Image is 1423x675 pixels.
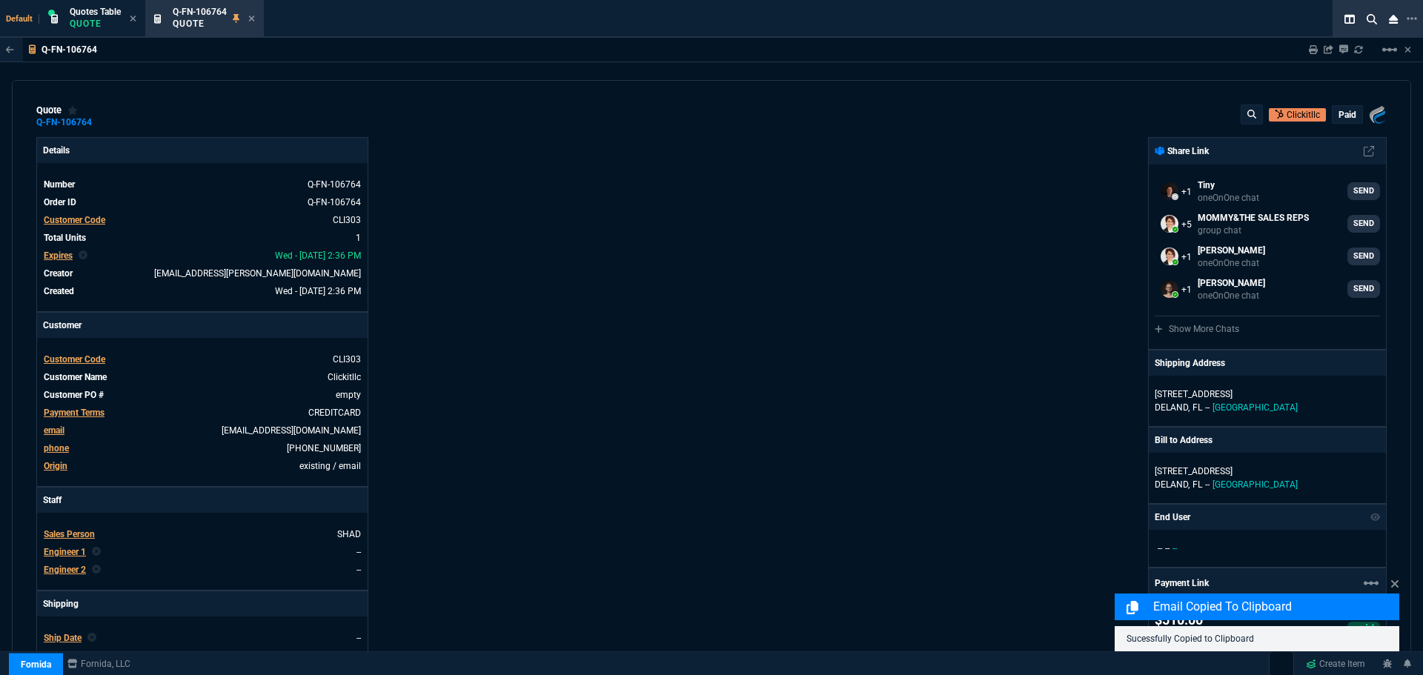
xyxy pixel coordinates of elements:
tr: undefined [43,352,362,367]
a: -- [356,547,361,557]
nx-icon: Back to Table [6,44,14,55]
a: Brian.Over@fornida.com,seti.shadab@fornida.com [1155,274,1380,304]
p: [PERSON_NAME] [1198,276,1265,290]
tr: undefined [43,266,362,281]
span: Customer PO # [44,390,104,400]
tr: barmedas@clickitllc.com [43,423,362,438]
nx-icon: Open New Tab [1407,12,1417,26]
p: End User [1155,511,1190,524]
span: FL [1193,479,1202,490]
tr: undefined [43,527,362,542]
span: CLI303 [333,354,361,365]
a: SEND [1347,280,1380,298]
a: SEND [1347,247,1380,265]
mat-icon: Example home icon [1362,574,1380,592]
p: Shipping Address [1155,356,1225,370]
span: -- [1172,543,1177,553]
tr: undefined [43,648,362,663]
nx-icon: Split Panels [1339,10,1361,28]
span: [GEOGRAPHIC_DATA] [1213,479,1298,490]
nx-icon: Clear selected rep [92,545,101,559]
p: Tiny [1198,179,1259,192]
span: FL [1193,402,1202,413]
p: [PERSON_NAME] [1198,244,1265,257]
span: Customer Name [44,372,107,382]
p: Share Link [1155,144,1209,158]
p: oneOnOne chat [1198,257,1265,269]
a: Hide Workbench [1404,44,1411,56]
a: empty [336,390,361,400]
span: Total Units [44,233,86,243]
span: 2025-09-10T14:36:56.044Z [275,250,361,261]
div: quote [36,104,78,116]
span: -- [1205,402,1210,413]
p: Quote [70,18,121,30]
tr: undefined [43,459,362,473]
span: Engineer 1 [44,547,86,557]
p: group chat [1198,225,1309,236]
p: Bill to Address [1155,433,1213,447]
p: Shipping [37,591,368,616]
p: Customer [37,313,368,338]
p: [STREET_ADDRESS] [1155,388,1380,401]
tr: undefined [43,405,362,420]
a: msbcCompanyName [63,657,135,671]
p: Quote [173,18,227,30]
span: Number [44,179,75,190]
span: seti.shadab@fornida.com [154,268,361,279]
span: Order ID [44,197,76,207]
p: Q-FN-106764 [42,44,97,56]
span: email [44,425,64,436]
tr: undefined [43,388,362,402]
span: Customer Code [44,354,105,365]
span: See Marketplace Order [308,179,361,190]
a: FEDEX [334,651,361,661]
p: Details [37,138,368,163]
nx-icon: Show/Hide End User to Customer [1370,511,1381,524]
span: Created [44,286,74,296]
a: Q-FN-106764 [36,122,92,124]
tr: undefined [43,248,362,263]
a: Origin [44,461,67,471]
p: email Copied to Clipboard [1153,598,1396,616]
span: Creator [44,268,73,279]
span: Expires [44,250,73,261]
tr: undefined [43,370,362,385]
span: 1 [356,233,361,243]
p: oneOnOne chat [1198,290,1265,302]
nx-icon: Clear selected rep [87,631,96,645]
p: MOMMY&THE SALES REPS [1198,211,1309,225]
a: CREDITCARD [308,408,361,418]
tr: undefined [43,631,362,645]
tr: See Marketplace Order [43,177,362,192]
span: -- [1165,543,1170,553]
a: SEND [1347,182,1380,200]
a: ryan.neptune@fornida.com,seti.shadab@fornida.com [1155,176,1380,206]
a: [EMAIL_ADDRESS][DOMAIN_NAME] [222,425,361,436]
tr: undefined [43,213,362,227]
a: CLI303 [333,215,361,225]
tr: undefined [43,284,362,299]
a: See Marketplace Order [308,197,361,207]
tr: undefined [43,545,362,559]
a: Show More Chats [1155,324,1239,334]
nx-icon: Close Tab [130,13,136,25]
span: Sales Person [44,529,95,539]
a: Create Item [1300,653,1371,675]
p: Staff [37,488,368,513]
span: -- [1158,543,1162,553]
tr: (386) 846-0971 [43,441,362,456]
span: Engineer 2 [44,565,86,575]
span: DELAND, [1155,402,1190,413]
a: SEND [1347,215,1380,233]
p: Sucessfully Copied to Clipboard [1127,632,1387,645]
tr: undefined [43,230,362,245]
span: -- [356,633,361,643]
tr: undefined [43,562,362,577]
a: SHAD [337,529,361,539]
div: Add to Watchlist [67,104,78,116]
span: Payment Terms [44,408,105,418]
a: Clickitllc [328,372,361,382]
span: Quotes Table [70,7,121,17]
